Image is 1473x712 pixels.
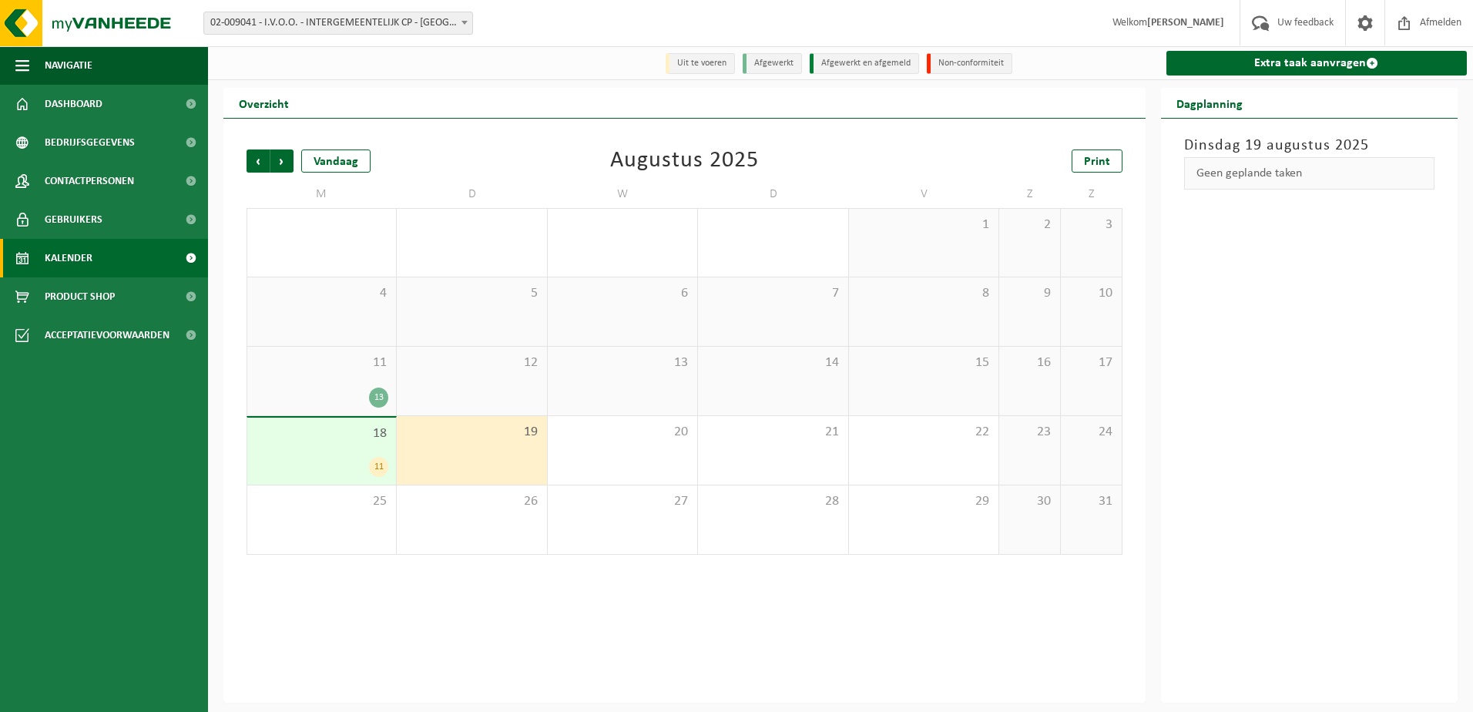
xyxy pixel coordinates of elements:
span: 10 [1069,285,1114,302]
span: 24 [1069,424,1114,441]
span: 5 [404,285,539,302]
span: Navigatie [45,46,92,85]
li: Uit te voeren [666,53,735,74]
span: 26 [404,493,539,510]
span: 13 [555,354,690,371]
span: Volgende [270,149,294,173]
span: 1 [857,217,991,233]
span: 9 [1007,285,1052,302]
td: D [698,180,848,208]
span: Vorige [247,149,270,173]
span: 30 [1007,493,1052,510]
span: 12 [404,354,539,371]
span: 31 [1069,493,1114,510]
span: 25 [255,493,388,510]
span: 27 [555,493,690,510]
span: 8 [857,285,991,302]
span: 18 [255,425,388,442]
span: 15 [857,354,991,371]
span: Dashboard [45,85,102,123]
div: Geen geplande taken [1184,157,1435,190]
span: Product Shop [45,277,115,316]
span: 02-009041 - I.V.O.O. - INTERGEMEENTELIJK CP - OOSTENDE [203,12,473,35]
strong: [PERSON_NAME] [1147,17,1224,29]
span: 20 [555,424,690,441]
span: 4 [255,285,388,302]
a: Extra taak aanvragen [1166,51,1468,76]
span: 16 [1007,354,1052,371]
span: 3 [1069,217,1114,233]
div: Vandaag [301,149,371,173]
h2: Dagplanning [1161,88,1258,118]
td: V [849,180,999,208]
li: Afgewerkt [743,53,802,74]
li: Afgewerkt en afgemeld [810,53,919,74]
li: Non-conformiteit [927,53,1012,74]
span: Kalender [45,239,92,277]
div: Augustus 2025 [610,149,759,173]
h3: Dinsdag 19 augustus 2025 [1184,134,1435,157]
span: 11 [255,354,388,371]
span: 21 [706,424,840,441]
span: 23 [1007,424,1052,441]
span: 29 [857,493,991,510]
td: W [548,180,698,208]
span: 2 [1007,217,1052,233]
span: Acceptatievoorwaarden [45,316,169,354]
span: 02-009041 - I.V.O.O. - INTERGEMEENTELIJK CP - OOSTENDE [204,12,472,34]
div: 13 [369,388,388,408]
span: 28 [706,493,840,510]
span: Contactpersonen [45,162,134,200]
a: Print [1072,149,1122,173]
span: 17 [1069,354,1114,371]
div: 11 [369,457,388,477]
span: 14 [706,354,840,371]
span: 6 [555,285,690,302]
span: 7 [706,285,840,302]
td: D [397,180,547,208]
td: Z [999,180,1061,208]
span: Bedrijfsgegevens [45,123,135,162]
span: 19 [404,424,539,441]
h2: Overzicht [223,88,304,118]
span: Print [1084,156,1110,168]
span: Gebruikers [45,200,102,239]
span: 22 [857,424,991,441]
td: M [247,180,397,208]
td: Z [1061,180,1122,208]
